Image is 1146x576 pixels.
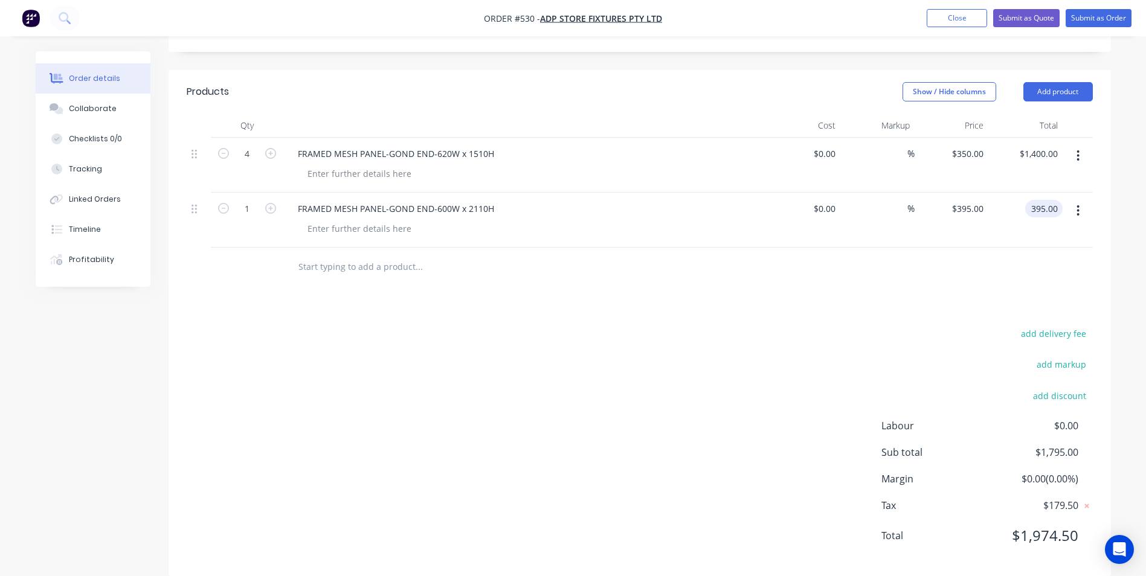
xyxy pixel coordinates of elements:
[36,94,150,124] button: Collaborate
[69,164,102,174] div: Tracking
[69,73,120,84] div: Order details
[69,224,101,235] div: Timeline
[1023,82,1093,101] button: Add product
[69,194,121,205] div: Linked Orders
[1105,535,1134,564] div: Open Intercom Messenger
[36,154,150,184] button: Tracking
[36,245,150,275] button: Profitability
[927,9,987,27] button: Close
[767,114,841,138] div: Cost
[298,255,539,279] input: Start typing to add a product...
[988,418,1078,433] span: $0.00
[484,13,540,24] span: Order #530 -
[915,114,989,138] div: Price
[993,9,1060,27] button: Submit as Quote
[69,254,114,265] div: Profitability
[1066,9,1132,27] button: Submit as Order
[69,103,117,114] div: Collaborate
[988,498,1078,513] span: $179.50
[36,184,150,214] button: Linked Orders
[988,525,1078,546] span: $1,974.50
[881,472,989,486] span: Margin
[69,133,122,144] div: Checklists 0/0
[903,82,996,101] button: Show / Hide columns
[881,528,989,543] span: Total
[1015,325,1093,342] button: add delivery fee
[907,202,915,216] span: %
[840,114,915,138] div: Markup
[988,472,1078,486] span: $0.00 ( 0.00 %)
[36,124,150,154] button: Checklists 0/0
[540,13,662,24] a: ADP Store Fixtures Pty Ltd
[881,445,989,459] span: Sub total
[988,114,1063,138] div: Total
[881,498,989,513] span: Tax
[211,114,283,138] div: Qty
[288,200,504,217] div: FRAMED MESH PANEL-GOND END-600W x 2110H
[36,63,150,94] button: Order details
[288,145,504,162] div: FRAMED MESH PANEL-GOND END-620W x 1510H
[1031,356,1093,373] button: add markup
[907,147,915,161] span: %
[22,9,40,27] img: Factory
[881,418,989,433] span: Labour
[36,214,150,245] button: Timeline
[1027,387,1093,403] button: add discount
[988,445,1078,459] span: $1,795.00
[187,85,229,99] div: Products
